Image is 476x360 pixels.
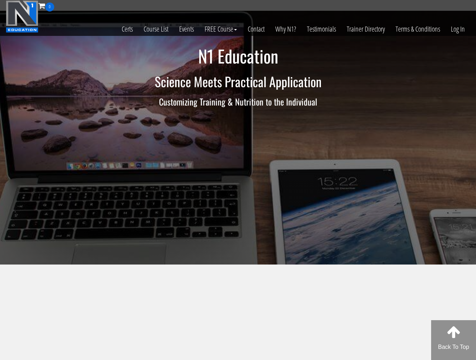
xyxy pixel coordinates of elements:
[116,11,138,47] a: Certs
[45,3,54,11] span: 0
[270,11,302,47] a: Why N1?
[28,47,448,66] h1: N1 Education
[390,11,445,47] a: Terms & Conditions
[199,11,242,47] a: FREE Course
[445,11,470,47] a: Log In
[242,11,270,47] a: Contact
[6,0,38,33] img: n1-education
[28,74,448,89] h2: Science Meets Practical Application
[138,11,174,47] a: Course List
[28,97,448,106] h3: Customizing Training & Nutrition to the Individual
[431,343,476,351] p: Back To Top
[341,11,390,47] a: Trainer Directory
[302,11,341,47] a: Testimonials
[38,1,54,10] a: 0
[174,11,199,47] a: Events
